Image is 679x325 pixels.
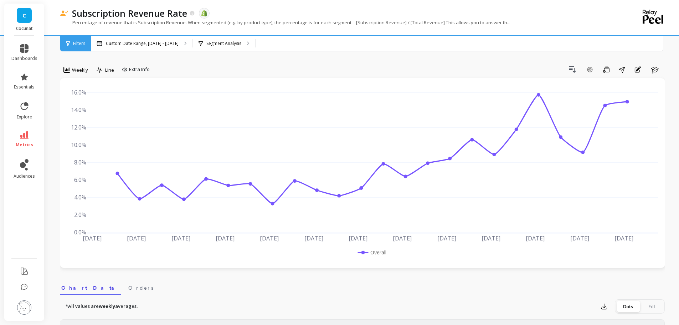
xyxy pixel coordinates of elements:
[11,56,37,61] span: dashboards
[129,66,150,73] span: Extra Info
[22,11,26,20] span: C
[17,114,32,120] span: explore
[66,303,138,310] p: *All values are averages.
[60,10,68,16] img: header icon
[72,67,88,73] span: Weekly
[128,284,153,291] span: Orders
[11,26,37,31] p: Cocunat
[14,173,35,179] span: audiences
[60,19,510,26] p: Percentage of revenue that is Subscription Revenue. When segmented (e.g. by product type), the pe...
[616,301,640,312] div: Dots
[201,10,207,16] img: api.shopify.svg
[16,142,33,148] span: metrics
[105,67,114,73] span: Line
[206,41,241,46] p: Segment Analysis
[60,279,665,295] nav: Tabs
[61,284,120,291] span: Chart Data
[73,41,85,46] span: Filters
[72,7,187,19] p: Subscription Revenue Rate
[99,303,115,309] strong: weekly
[14,84,35,90] span: essentials
[17,300,31,315] img: profile picture
[106,41,179,46] p: Custom Date Range, [DATE] - [DATE]
[640,301,663,312] div: Fill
